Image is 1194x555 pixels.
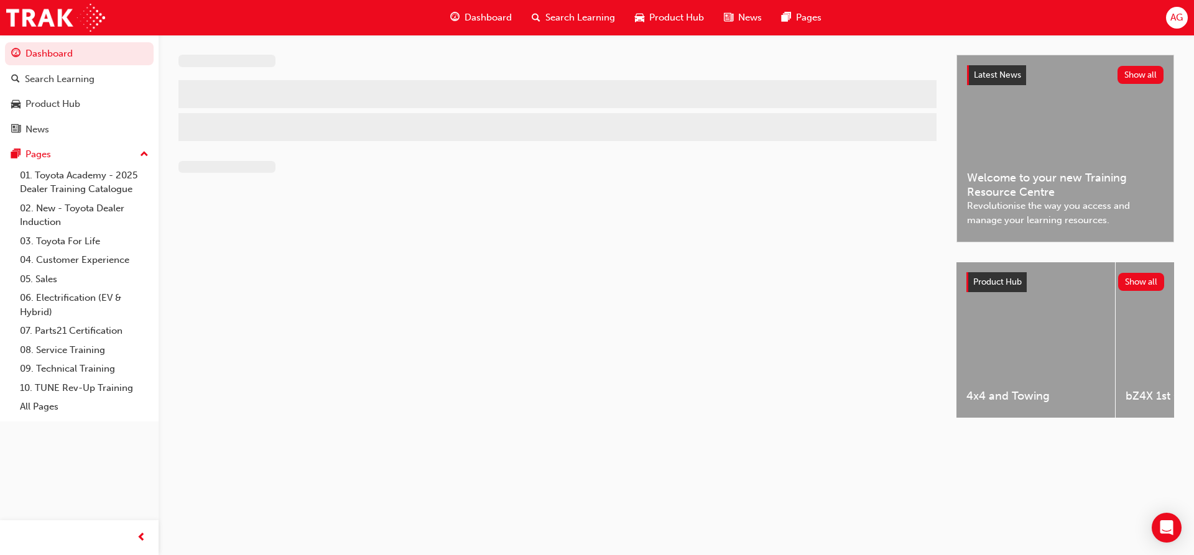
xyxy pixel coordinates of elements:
[15,270,154,289] a: 05. Sales
[714,5,772,30] a: news-iconNews
[450,10,460,25] span: guage-icon
[966,389,1105,403] span: 4x4 and Towing
[545,11,615,25] span: Search Learning
[1118,66,1164,84] button: Show all
[956,55,1174,242] a: Latest NewsShow allWelcome to your new Training Resource CentreRevolutionise the way you access a...
[15,321,154,341] a: 07. Parts21 Certification
[15,359,154,378] a: 09. Technical Training
[25,97,80,111] div: Product Hub
[15,250,154,270] a: 04. Customer Experience
[724,10,733,25] span: news-icon
[5,143,154,166] button: Pages
[15,232,154,251] a: 03. Toyota For Life
[738,11,762,25] span: News
[966,272,1164,292] a: Product HubShow all
[1118,273,1165,291] button: Show all
[140,147,149,163] span: up-icon
[15,378,154,398] a: 10. TUNE Rev-Up Training
[5,42,154,65] a: Dashboard
[15,397,154,416] a: All Pages
[5,93,154,116] a: Product Hub
[11,149,21,160] span: pages-icon
[440,5,522,30] a: guage-iconDashboard
[1152,513,1182,543] div: Open Intercom Messenger
[6,4,105,32] img: Trak
[522,5,625,30] a: search-iconSearch Learning
[967,65,1164,85] a: Latest NewsShow all
[796,11,821,25] span: Pages
[11,99,21,110] span: car-icon
[15,288,154,321] a: 06. Electrification (EV & Hybrid)
[967,171,1164,199] span: Welcome to your new Training Resource Centre
[782,10,791,25] span: pages-icon
[15,166,154,199] a: 01. Toyota Academy - 2025 Dealer Training Catalogue
[5,118,154,141] a: News
[137,530,146,546] span: prev-icon
[11,48,21,60] span: guage-icon
[956,262,1115,418] a: 4x4 and Towing
[1166,7,1188,29] button: AG
[25,147,51,162] div: Pages
[974,70,1021,80] span: Latest News
[5,40,154,143] button: DashboardSearch LearningProduct HubNews
[15,341,154,360] a: 08. Service Training
[635,10,644,25] span: car-icon
[11,124,21,135] span: news-icon
[532,10,540,25] span: search-icon
[649,11,704,25] span: Product Hub
[967,199,1164,227] span: Revolutionise the way you access and manage your learning resources.
[1170,11,1183,25] span: AG
[25,72,95,86] div: Search Learning
[772,5,831,30] a: pages-iconPages
[625,5,714,30] a: car-iconProduct Hub
[465,11,512,25] span: Dashboard
[25,122,49,137] div: News
[973,277,1022,287] span: Product Hub
[15,199,154,232] a: 02. New - Toyota Dealer Induction
[5,68,154,91] a: Search Learning
[11,74,20,85] span: search-icon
